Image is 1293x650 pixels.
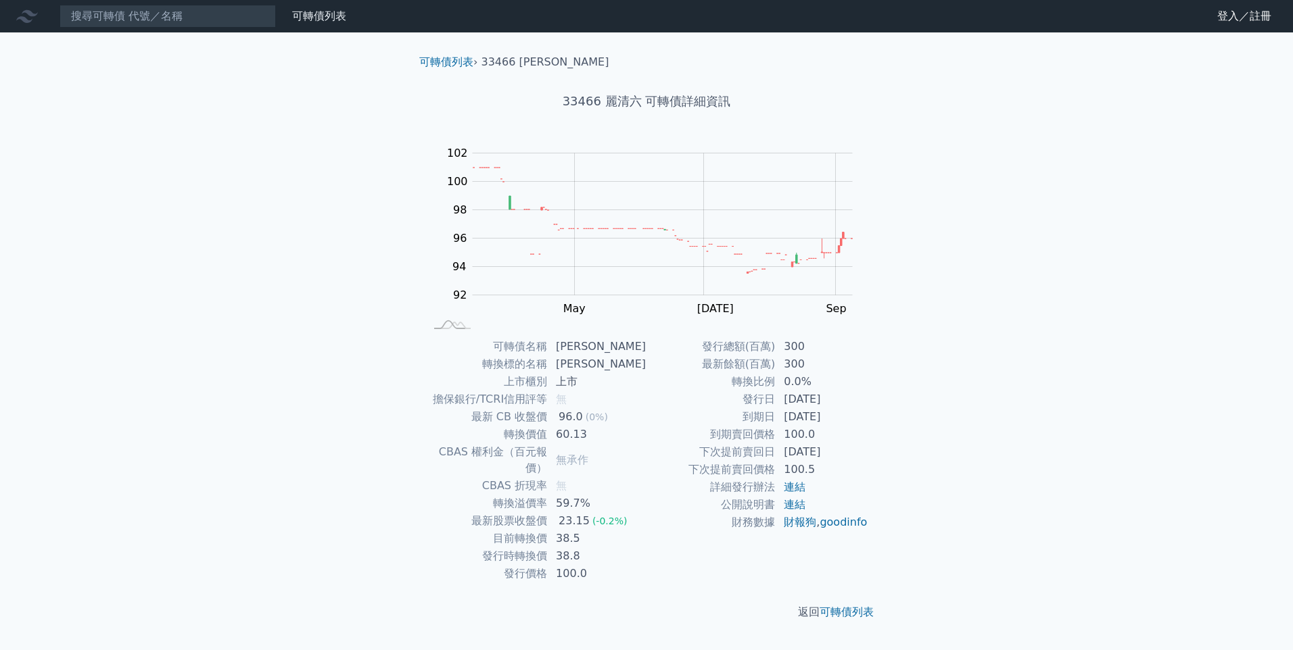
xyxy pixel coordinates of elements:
[452,260,466,273] tspan: 94
[784,516,816,528] a: 財報狗
[425,495,548,512] td: 轉換溢價率
[425,391,548,408] td: 擔保銀行/TCRI信用評等
[447,147,468,159] tspan: 102
[784,480,805,493] a: 連結
[646,355,776,373] td: 最新餘額(百萬)
[776,443,868,461] td: [DATE]
[776,461,868,478] td: 100.5
[473,168,852,273] g: Series
[1206,5,1282,27] a: 登入／註冊
[548,547,646,565] td: 38.8
[408,604,885,620] p: 返回
[646,338,776,355] td: 發行總額(百萬)
[646,408,776,426] td: 到期日
[586,411,608,422] span: (0%)
[826,302,846,315] tspan: Sep
[425,530,548,547] td: 目前轉換價
[548,530,646,547] td: 38.5
[425,512,548,530] td: 最新股票收盤價
[453,289,467,301] tspan: 92
[646,373,776,391] td: 轉換比例
[408,92,885,111] h1: 33466 麗清六 可轉債詳細資訊
[447,175,468,188] tspan: 100
[646,496,776,514] td: 公開說明書
[776,426,868,443] td: 100.0
[646,443,776,461] td: 下次提前賣回日
[425,565,548,582] td: 發行價格
[548,565,646,582] td: 100.0
[548,426,646,443] td: 60.13
[776,408,868,426] td: [DATE]
[548,355,646,373] td: [PERSON_NAME]
[563,302,586,315] tspan: May
[453,203,467,216] tspan: 98
[556,479,567,492] span: 無
[820,516,867,528] a: goodinfo
[776,338,868,355] td: 300
[776,355,868,373] td: 300
[481,54,609,70] li: 33466 [PERSON_NAME]
[556,453,588,466] span: 無承作
[646,391,776,408] td: 發行日
[440,147,873,315] g: Chart
[776,514,868,531] td: ,
[646,514,776,531] td: 財務數據
[453,232,467,245] tspan: 96
[784,498,805,511] a: 連結
[419,54,477,70] li: ›
[820,605,874,618] a: 可轉債列表
[646,461,776,478] td: 下次提前賣回價格
[776,391,868,408] td: [DATE]
[419,55,473,68] a: 可轉債列表
[548,338,646,355] td: [PERSON_NAME]
[425,477,548,495] td: CBAS 折現率
[556,393,567,405] span: 無
[556,513,592,529] div: 23.15
[425,426,548,443] td: 轉換價值
[425,373,548,391] td: 上市櫃別
[646,426,776,443] td: 到期賣回價格
[548,495,646,512] td: 59.7%
[776,373,868,391] td: 0.0%
[60,5,276,28] input: 搜尋可轉債 代號／名稱
[556,409,586,425] div: 96.0
[697,302,734,315] tspan: [DATE]
[292,9,346,22] a: 可轉債列表
[548,373,646,391] td: 上市
[646,478,776,496] td: 詳細發行辦法
[425,443,548,477] td: CBAS 權利金（百元報價）
[592,516,628,526] span: (-0.2%)
[425,355,548,373] td: 轉換標的名稱
[425,338,548,355] td: 可轉債名稱
[425,408,548,426] td: 最新 CB 收盤價
[425,547,548,565] td: 發行時轉換價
